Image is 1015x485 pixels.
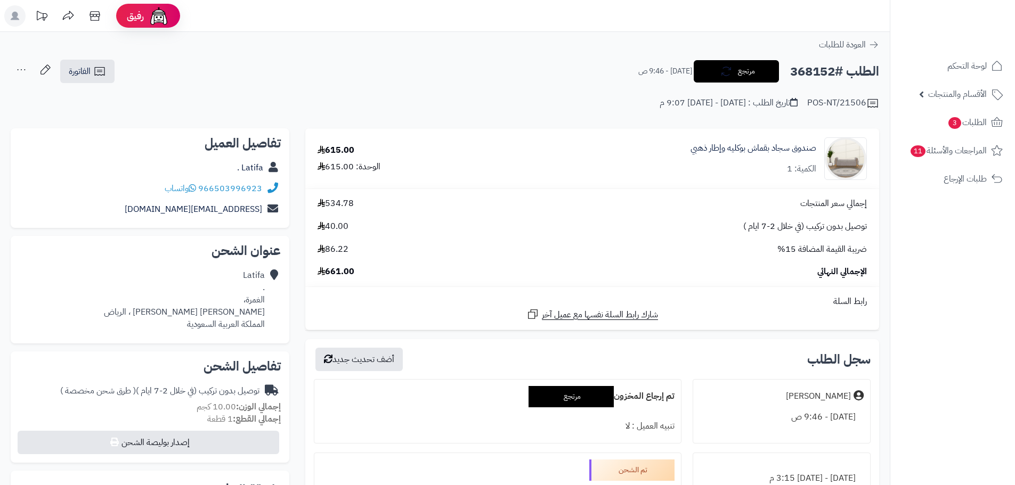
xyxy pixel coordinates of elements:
a: Latifa . [237,161,263,174]
div: مرتجع [529,386,614,407]
div: 615.00 [318,144,354,157]
span: 534.78 [318,198,354,210]
img: 1752322928-1-90x90.jpg [825,137,866,180]
span: الإجمالي النهائي [817,266,867,278]
a: طلبات الإرجاع [897,166,1009,192]
small: [DATE] - 9:46 ص [638,66,692,77]
h2: تفاصيل الشحن [19,360,281,373]
a: [EMAIL_ADDRESS][DOMAIN_NAME] [125,203,262,216]
div: [PERSON_NAME] [786,390,851,402]
img: logo-2.png [943,18,1005,40]
span: 40.00 [318,220,348,233]
span: 11 [910,145,926,158]
h2: الطلب #368152 [790,61,879,83]
span: رفيق [127,10,144,22]
b: تم إرجاع المخزون [614,390,675,402]
span: شارك رابط السلة نفسها مع عميل آخر [542,309,658,321]
span: الطلبات [947,115,987,130]
a: لوحة التحكم [897,53,1009,79]
span: الفاتورة [69,65,91,78]
span: 86.22 [318,243,348,256]
strong: إجمالي الوزن: [236,400,281,413]
div: تنبيه العميل : لا [321,416,674,437]
div: Latifa . الغمرة، [PERSON_NAME] [PERSON_NAME] ، الرياض المملكة العربية السعودية [104,269,265,330]
div: الكمية: 1 [787,163,816,175]
strong: إجمالي القطع: [233,413,281,425]
span: طلبات الإرجاع [944,171,987,186]
span: 3 [948,117,962,129]
div: توصيل بدون تركيب (في خلال 2-7 ايام ) [60,385,259,397]
button: إصدار بوليصة الشحن [18,431,279,454]
span: المراجعات والأسئلة [910,143,987,158]
span: 661.00 [318,266,354,278]
img: ai-face.png [148,5,169,27]
span: إجمالي سعر المنتجات [800,198,867,210]
button: مرتجع [694,60,779,83]
div: تاريخ الطلب : [DATE] - [DATE] 9:07 م [660,97,798,109]
a: المراجعات والأسئلة11 [897,138,1009,163]
a: صندوق سجاد بقماش بوكليه وإطار ذهبي [691,142,816,154]
h3: سجل الطلب [807,353,871,366]
a: واتساب [165,182,196,195]
a: العودة للطلبات [819,38,879,51]
div: [DATE] - 9:46 ص [700,407,864,428]
button: أضف تحديث جديد [315,348,403,371]
span: العودة للطلبات [819,38,866,51]
span: الأقسام والمنتجات [928,87,987,102]
span: ضريبة القيمة المضافة 15% [777,243,867,256]
a: الفاتورة [60,60,115,83]
div: تم الشحن [589,459,675,481]
span: توصيل بدون تركيب (في خلال 2-7 ايام ) [743,220,867,233]
a: تحديثات المنصة [28,5,55,29]
span: ( طرق شحن مخصصة ) [60,384,136,397]
span: لوحة التحكم [947,59,987,73]
div: رابط السلة [310,295,875,308]
small: 10.00 كجم [197,400,281,413]
h2: تفاصيل العميل [19,137,281,150]
a: شارك رابط السلة نفسها مع عميل آخر [526,308,658,321]
div: POS-NT/21506 [807,97,879,110]
div: الوحدة: 615.00 [318,161,380,173]
small: 1 قطعة [207,413,281,425]
h2: عنوان الشحن [19,244,281,257]
a: الطلبات3 [897,110,1009,135]
a: 966503996923 [198,182,262,195]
